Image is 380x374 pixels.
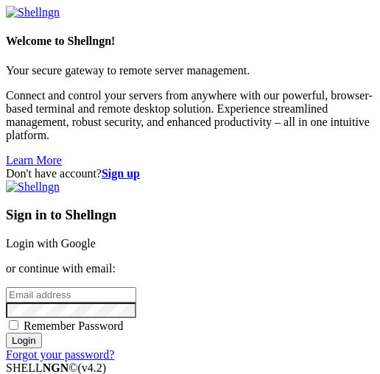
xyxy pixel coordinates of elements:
[102,167,140,180] a: Sign up
[6,333,42,348] input: Login
[6,154,62,166] a: Learn More
[6,35,374,48] h4: Welcome to Shellngn!
[6,348,114,361] a: Forgot your password?
[6,237,96,250] a: Login with Google
[6,207,374,223] h3: Sign in to Shellngn
[6,167,374,180] div: Don't have account?
[43,361,69,374] b: NGN
[6,64,374,77] p: Your secure gateway to remote server management.
[78,361,107,374] span: 4.2.0
[24,320,124,332] span: Remember Password
[6,361,106,374] span: SHELL ©
[6,287,136,303] input: Email address
[6,262,374,275] p: or continue with email:
[6,89,374,142] p: Connect and control your servers from anywhere with our powerful, browser-based terminal and remo...
[6,6,60,19] img: Shellngn
[9,320,18,330] input: Remember Password
[6,180,60,194] img: Shellngn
